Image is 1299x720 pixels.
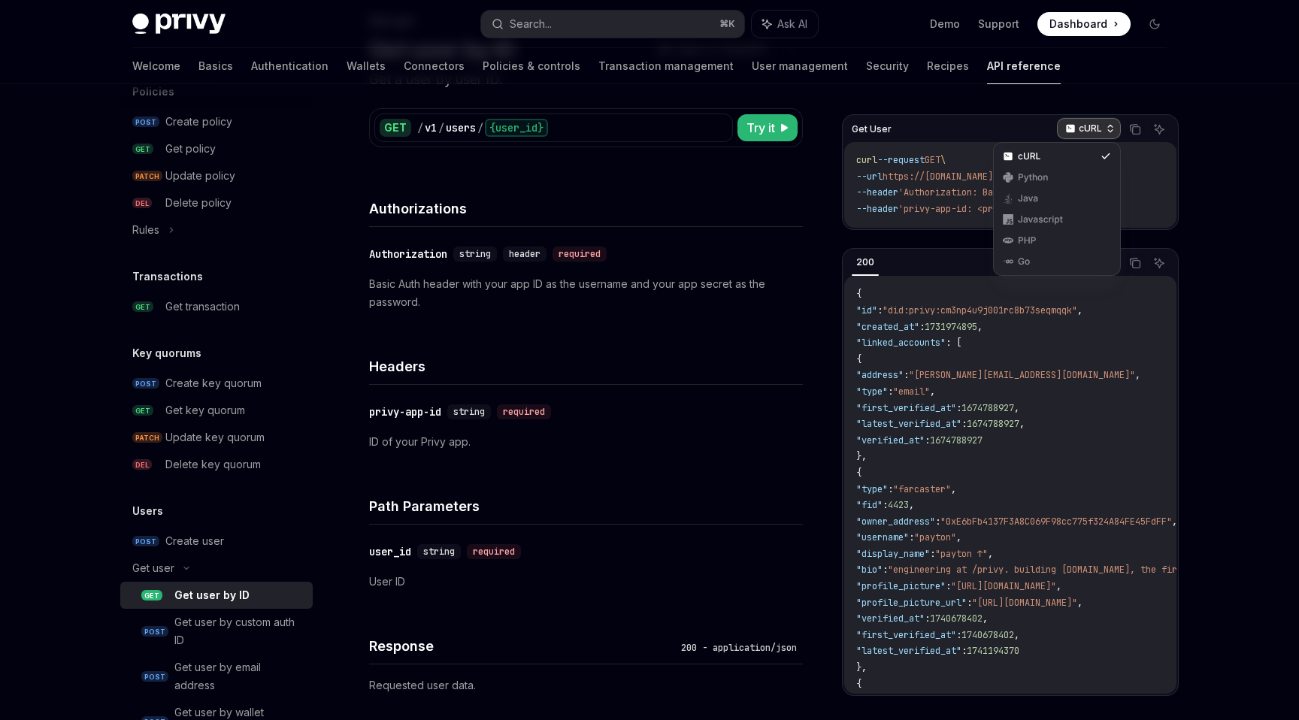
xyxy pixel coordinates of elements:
span: , [1056,580,1061,592]
div: Search... [510,15,552,33]
h4: Response [369,636,675,656]
div: users [446,120,476,135]
div: Get key quorum [165,401,245,419]
span: : [909,531,914,543]
span: , [930,386,935,398]
a: Security [866,48,909,84]
span: 1731974895 [925,321,977,333]
button: Copy the contents from the code block [1125,253,1145,273]
h5: Key quorums [132,344,201,362]
span: , [1172,516,1177,528]
span: "display_name" [856,548,930,560]
div: 200 [852,253,879,271]
a: Basics [198,48,233,84]
div: Create policy [165,113,232,131]
span: : [946,580,951,592]
div: Delete key quorum [165,455,261,473]
a: Policies & controls [483,48,580,84]
h4: Authorizations [369,198,803,219]
span: 'Authorization: Basic <encoded-value>' [898,186,1098,198]
a: POSTCreate user [120,528,313,555]
span: : [883,564,888,576]
div: Get user by ID [174,586,250,604]
span: : [956,402,961,414]
span: "[URL][DOMAIN_NAME]" [972,597,1077,609]
div: Get user by email address [174,658,304,694]
div: Get user [132,559,174,577]
span: "verified_at" [856,434,925,446]
span: : [904,369,909,381]
a: User management [752,48,848,84]
a: API reference [987,48,1061,84]
span: GET [141,590,162,601]
span: "[URL][DOMAIN_NAME]" [951,580,1056,592]
span: , [909,499,914,511]
span: GET [925,154,940,166]
button: Ask AI [752,11,818,38]
span: PATCH [132,432,162,443]
p: ID of your Privy app. [369,433,803,451]
span: "owner_address" [856,516,935,528]
span: "[PERSON_NAME][EMAIL_ADDRESS][DOMAIN_NAME]" [909,369,1135,381]
span: DEL [132,198,152,209]
h4: Path Parameters [369,496,803,516]
span: "0xE6bFb4137F3A8C069F98cc775f324A84FE45FdFF" [940,516,1172,528]
span: : [877,304,883,316]
span: : [935,516,940,528]
span: : [919,321,925,333]
button: cURL [1057,116,1121,142]
div: required [467,544,521,559]
span: : [888,483,893,495]
a: POSTGet user by custom auth ID [120,609,313,654]
span: "profile_picture" [856,580,946,592]
span: "linked_accounts" [856,337,946,349]
span: POST [132,116,159,128]
span: , [983,613,988,625]
span: string [423,546,455,558]
div: Get transaction [165,298,240,316]
button: Copy the contents from the code block [1125,119,1145,139]
a: Welcome [132,48,180,84]
div: Rules [132,221,159,239]
h5: Transactions [132,268,203,286]
button: Ask AI [1149,253,1169,273]
span: { [856,678,861,690]
span: 1740678402 [930,613,983,625]
span: }, [856,661,867,673]
a: POSTGet user by email address [120,654,313,699]
p: User ID [369,573,803,591]
button: Toggle dark mode [1143,12,1167,36]
a: GETGet key quorum [120,397,313,424]
div: 200 - application/json [675,640,803,655]
span: PATCH [132,171,162,182]
span: "latest_verified_at" [856,418,961,430]
div: v1 [425,120,437,135]
span: , [1077,304,1082,316]
div: cURL [993,142,1121,276]
div: Create key quorum [165,374,262,392]
span: "email" [893,386,930,398]
span: 1741194370 [967,645,1019,657]
div: GET [380,119,411,137]
span: GET [132,144,153,155]
div: user_id [369,544,411,559]
span: Try it [746,119,775,137]
div: Authorization [369,247,447,262]
div: {user_id} [485,119,548,137]
span: : [967,597,972,609]
span: : [883,499,888,511]
h4: Headers [369,356,803,377]
div: Java [1018,192,1096,204]
span: POST [141,671,168,682]
span: "id" [856,304,877,316]
a: Authentication [251,48,329,84]
a: PATCHUpdate key quorum [120,424,313,451]
span: "payton" [914,531,956,543]
h5: Users [132,502,163,520]
span: , [1014,629,1019,641]
a: Transaction management [598,48,734,84]
span: "first_verified_at" [856,402,956,414]
span: --request [877,154,925,166]
div: Create user [165,532,224,550]
span: : [961,418,967,430]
